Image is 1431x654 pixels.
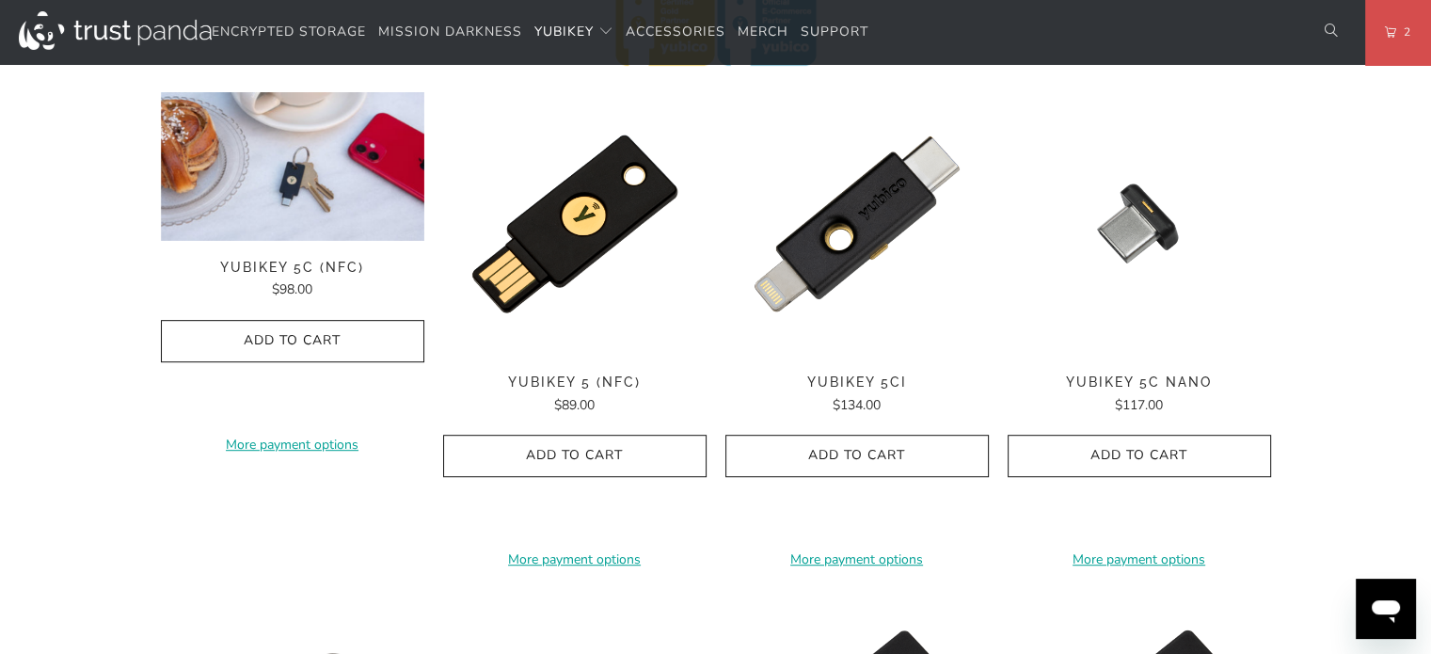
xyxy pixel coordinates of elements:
[801,10,868,55] a: Support
[725,92,989,356] a: YubiKey 5Ci - Trust Panda YubiKey 5Ci - Trust Panda
[272,280,312,298] span: $98.00
[443,375,707,416] a: YubiKey 5 (NFC) $89.00
[1115,396,1163,414] span: $117.00
[833,396,881,414] span: $134.00
[1008,375,1271,416] a: YubiKey 5C Nano $117.00
[1008,92,1271,356] img: YubiKey 5C Nano - Trust Panda
[443,92,707,356] img: YubiKey 5 (NFC) - Trust Panda
[738,10,788,55] a: Merch
[725,550,989,570] a: More payment options
[443,435,707,477] button: Add to Cart
[554,396,595,414] span: $89.00
[378,10,522,55] a: Mission Darkness
[738,23,788,40] span: Merch
[626,23,725,40] span: Accessories
[19,11,212,50] img: Trust Panda Australia
[1356,579,1416,639] iframe: Button to launch messaging window, conversation in progress
[181,333,405,349] span: Add to Cart
[161,260,424,276] span: YubiKey 5C (NFC)
[443,375,707,391] span: YubiKey 5 (NFC)
[161,92,424,241] a: YubiKey 5C (NFC) - Trust Panda YubiKey 5C (NFC) - Trust Panda
[161,435,424,455] a: More payment options
[801,23,868,40] span: Support
[725,375,989,391] span: YubiKey 5Ci
[443,92,707,356] a: YubiKey 5 (NFC) - Trust Panda YubiKey 5 (NFC) - Trust Panda
[1027,448,1251,464] span: Add to Cart
[534,23,594,40] span: YubiKey
[1396,22,1411,42] span: 2
[725,435,989,477] button: Add to Cart
[463,448,687,464] span: Add to Cart
[626,10,725,55] a: Accessories
[745,448,969,464] span: Add to Cart
[1008,375,1271,391] span: YubiKey 5C Nano
[725,92,989,356] img: YubiKey 5Ci - Trust Panda
[212,10,366,55] a: Encrypted Storage
[161,92,424,241] img: YubiKey 5C (NFC) - Trust Panda
[212,10,868,55] nav: Translation missing: en.navigation.header.main_nav
[534,10,613,55] summary: YubiKey
[443,550,707,570] a: More payment options
[161,320,424,362] button: Add to Cart
[1008,550,1271,570] a: More payment options
[378,23,522,40] span: Mission Darkness
[1008,92,1271,356] a: YubiKey 5C Nano - Trust Panda YubiKey 5C Nano - Trust Panda
[161,260,424,301] a: YubiKey 5C (NFC) $98.00
[725,375,989,416] a: YubiKey 5Ci $134.00
[1008,435,1271,477] button: Add to Cart
[212,23,366,40] span: Encrypted Storage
